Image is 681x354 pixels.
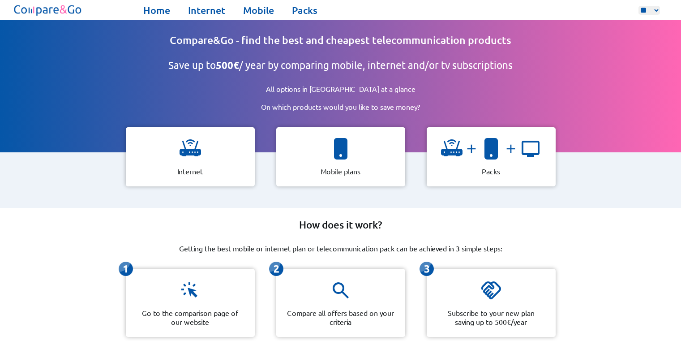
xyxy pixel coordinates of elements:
[177,167,203,176] p: Internet
[269,127,412,186] a: icon representing a smartphone Mobile plans
[232,102,449,111] p: On which products would you like to save money?
[441,138,463,160] img: icon representing a wifi
[243,4,274,17] a: Mobile
[143,4,170,17] a: Home
[170,34,511,47] h1: Compare&Go - find the best and cheapest telecommunication products
[179,244,502,253] p: Getting the best mobile or internet plan or telecommunication pack can be achieved in 3 simple st...
[12,2,84,18] img: Logo of Compare&Go
[420,262,434,276] img: icon representing the third-step
[216,59,239,71] b: 500€
[480,138,502,160] img: icon representing a smartphone
[480,280,502,301] img: icon representing a handshake
[287,308,394,326] p: Compare all offers based on your criteria
[463,142,480,156] img: and
[180,280,201,301] img: icon representing a click
[330,138,351,160] img: icon representing a smartphone
[482,167,500,176] p: Packs
[292,4,317,17] a: Packs
[137,308,244,326] p: Go to the comparison page of our website
[437,308,545,326] p: Subscribe to your new plan saving up to 500€/year
[269,262,283,276] img: icon representing the second-step
[502,142,520,156] img: and
[188,4,225,17] a: Internet
[330,280,351,301] img: icon representing a magnifying glass
[119,127,262,186] a: icon representing a wifi Internet
[321,167,360,176] p: Mobile plans
[168,59,513,72] h2: Save up to / year by comparing mobile, internet and/or tv subscriptions
[180,138,201,160] img: icon representing a wifi
[299,219,382,231] h2: How does it work?
[237,84,444,93] p: All options in [GEOGRAPHIC_DATA] at a glance
[119,262,133,276] img: icon representing the first-step
[420,127,563,186] a: icon representing a wifiandicon representing a smartphoneandicon representing a tv Packs
[520,138,541,160] img: icon representing a tv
